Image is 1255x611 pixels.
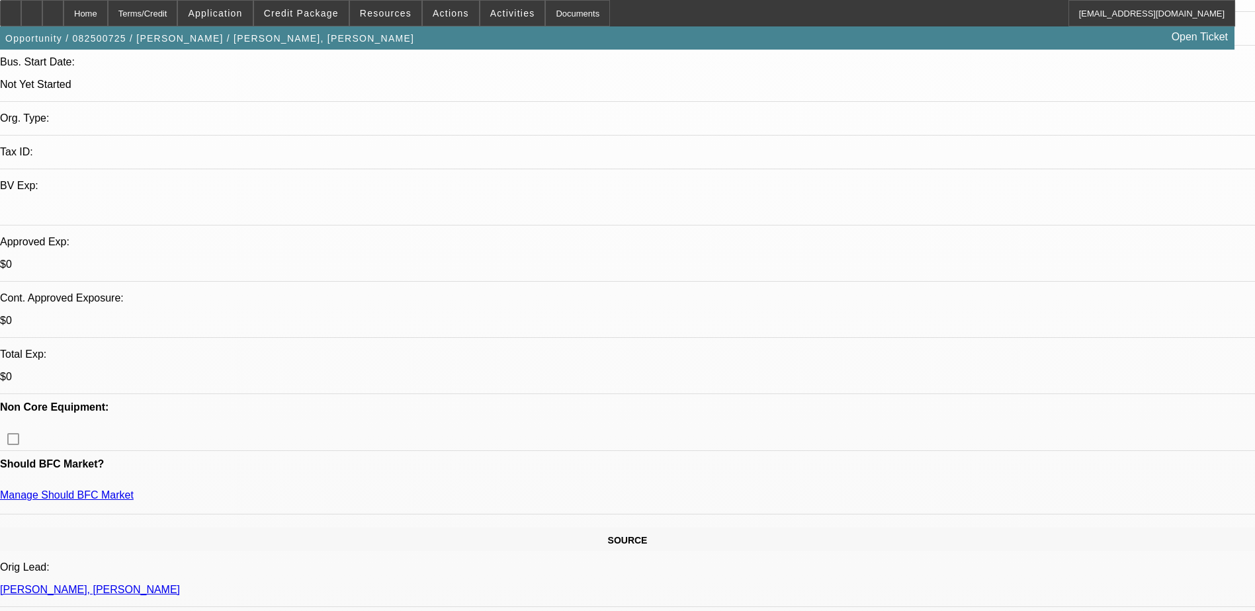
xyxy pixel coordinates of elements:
button: Actions [423,1,479,26]
button: Application [178,1,252,26]
button: Resources [350,1,421,26]
a: Open Ticket [1166,26,1233,48]
button: Credit Package [254,1,349,26]
span: Activities [490,8,535,19]
span: SOURCE [608,535,648,546]
button: Activities [480,1,545,26]
span: Resources [360,8,411,19]
span: Actions [433,8,469,19]
span: Credit Package [264,8,339,19]
span: Application [188,8,242,19]
span: Opportunity / 082500725 / [PERSON_NAME] / [PERSON_NAME], [PERSON_NAME] [5,33,414,44]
